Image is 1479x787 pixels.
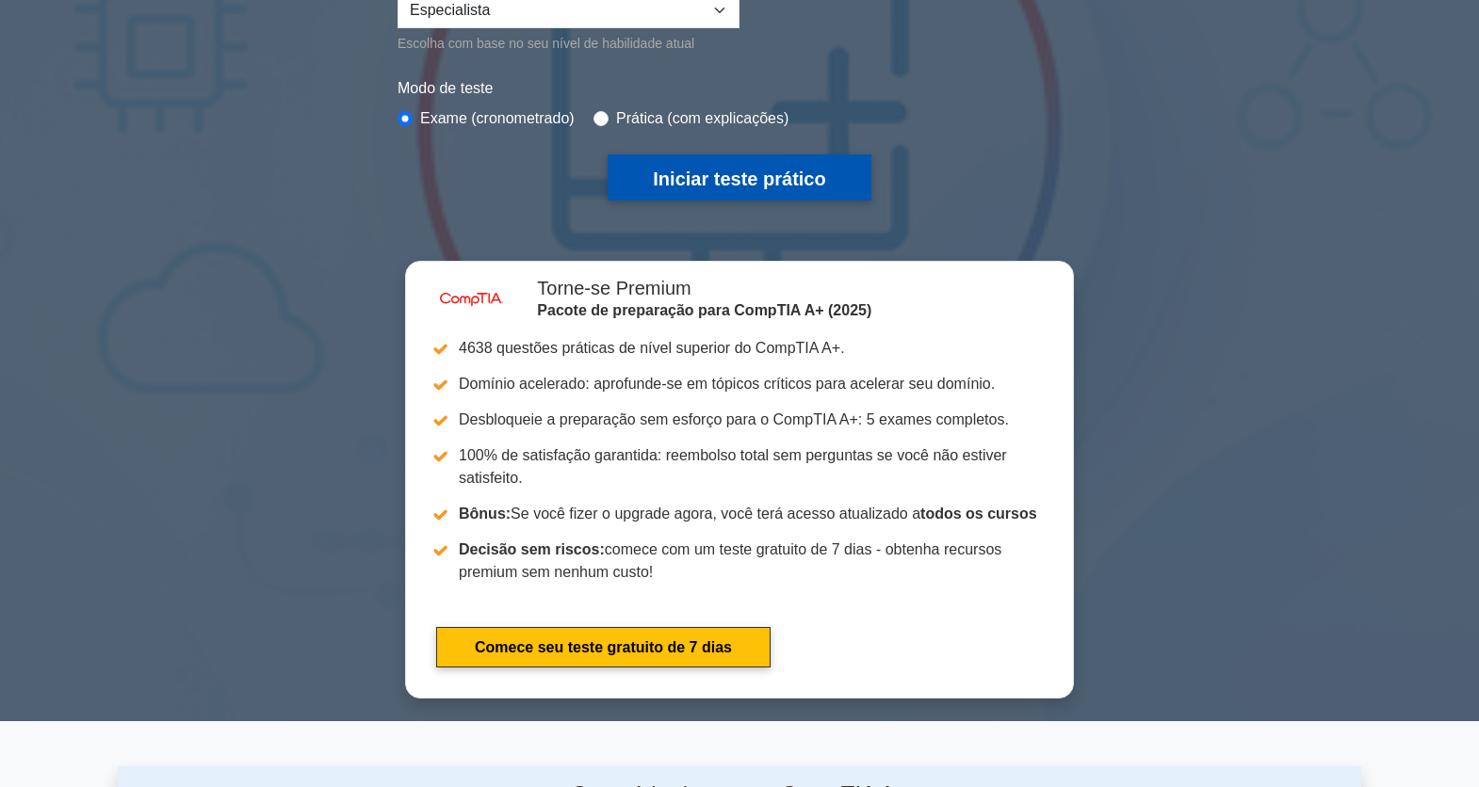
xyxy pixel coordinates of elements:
font: Escolha com base no seu nível de habilidade atual [398,36,694,51]
font: Prática (com explicações) [616,110,788,126]
a: Comece seu teste gratuito de 7 dias [436,627,771,667]
font: Iniciar teste prático [653,169,825,189]
font: Exame (cronometrado) [420,110,575,126]
font: Modo de teste [398,80,493,96]
button: Iniciar teste prático [608,154,870,201]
